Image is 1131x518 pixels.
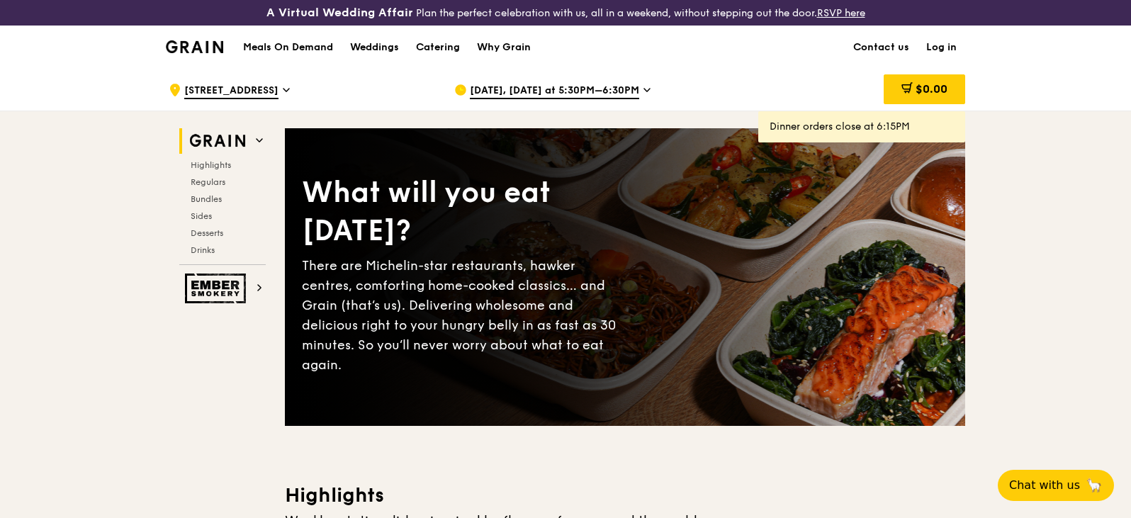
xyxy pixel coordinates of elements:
[916,82,947,96] span: $0.00
[998,470,1114,501] button: Chat with us🦙
[845,26,918,69] a: Contact us
[191,160,231,170] span: Highlights
[302,256,625,375] div: There are Michelin-star restaurants, hawker centres, comforting home-cooked classics… and Grain (...
[817,7,865,19] a: RSVP here
[1086,477,1103,494] span: 🦙
[350,26,399,69] div: Weddings
[470,84,639,99] span: [DATE], [DATE] at 5:30PM–6:30PM
[191,177,225,187] span: Regulars
[166,25,223,67] a: GrainGrain
[266,6,413,20] h3: A Virtual Wedding Affair
[477,26,531,69] div: Why Grain
[770,120,954,134] div: Dinner orders close at 6:15PM
[166,40,223,53] img: Grain
[416,26,460,69] div: Catering
[285,483,965,508] h3: Highlights
[407,26,468,69] a: Catering
[185,128,250,154] img: Grain web logo
[191,211,212,221] span: Sides
[191,245,215,255] span: Drinks
[302,174,625,250] div: What will you eat [DATE]?
[184,84,278,99] span: [STREET_ADDRESS]
[342,26,407,69] a: Weddings
[243,40,333,55] h1: Meals On Demand
[191,194,222,204] span: Bundles
[918,26,965,69] a: Log in
[1009,477,1080,494] span: Chat with us
[468,26,539,69] a: Why Grain
[185,274,250,303] img: Ember Smokery web logo
[188,6,942,20] div: Plan the perfect celebration with us, all in a weekend, without stepping out the door.
[191,228,223,238] span: Desserts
